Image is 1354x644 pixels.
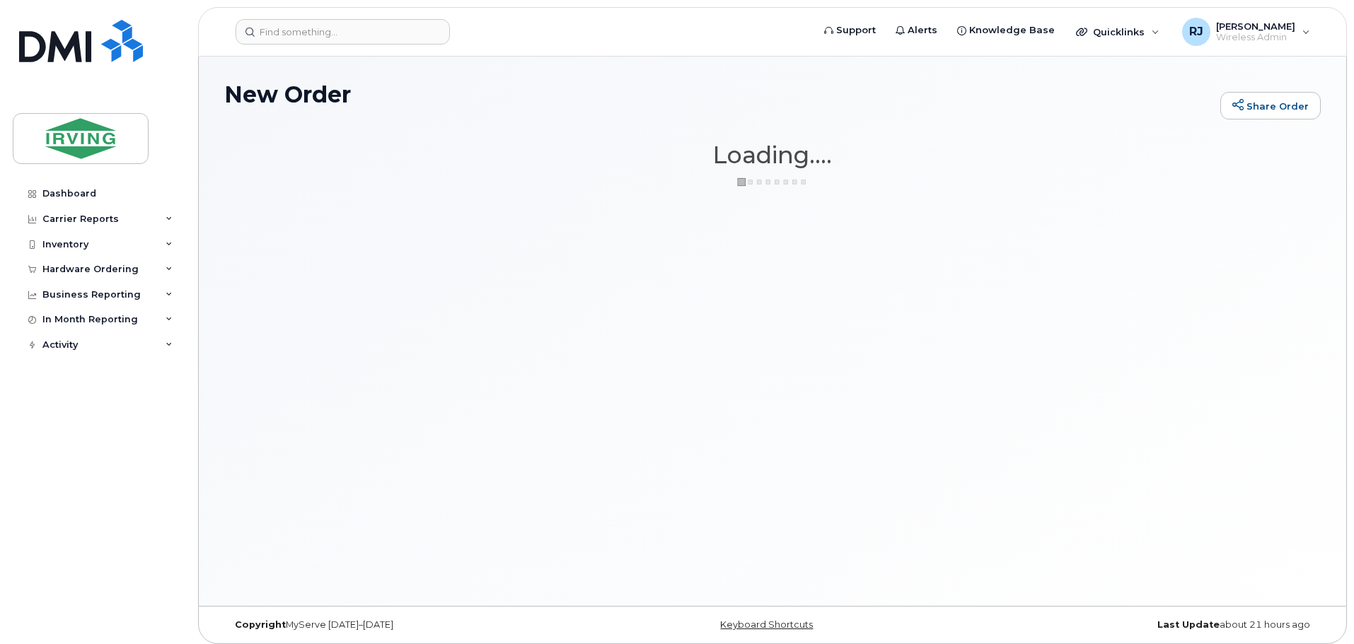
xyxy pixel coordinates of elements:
[224,142,1321,168] h1: Loading....
[1157,619,1220,630] strong: Last Update
[1220,92,1321,120] a: Share Order
[235,619,286,630] strong: Copyright
[955,619,1321,631] div: about 21 hours ago
[224,619,590,631] div: MyServe [DATE]–[DATE]
[737,177,808,187] img: ajax-loader-3a6953c30dc77f0bf724df975f13086db4f4c1262e45940f03d1251963f1bf2e.gif
[720,619,813,630] a: Keyboard Shortcuts
[224,82,1213,107] h1: New Order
